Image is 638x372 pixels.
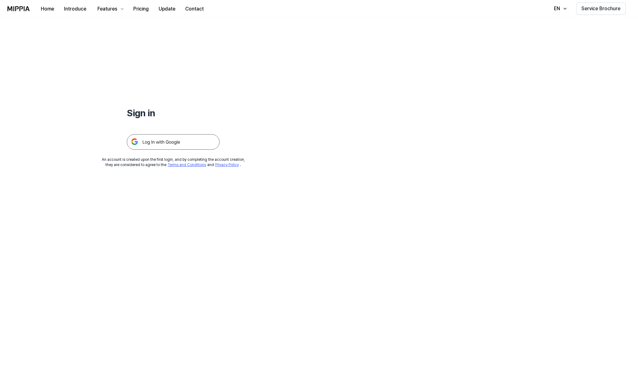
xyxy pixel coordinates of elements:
[91,3,128,15] button: Features
[102,157,245,168] div: An account is created upon the first login, and by completing the account creation, they are cons...
[553,5,561,12] div: EN
[576,2,626,15] button: Service Brochure
[7,6,30,11] img: logo
[154,3,180,15] button: Update
[128,3,154,15] button: Pricing
[548,2,571,15] button: EN
[215,163,239,167] a: Privacy Policy
[36,3,59,15] button: Home
[127,106,220,119] h1: Sign in
[180,3,209,15] button: Contact
[168,163,206,167] a: Terms and Conditions
[59,3,91,15] button: Introduce
[154,0,180,17] a: Update
[96,5,118,13] div: Features
[127,134,220,150] img: 구글 로그인 버튼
